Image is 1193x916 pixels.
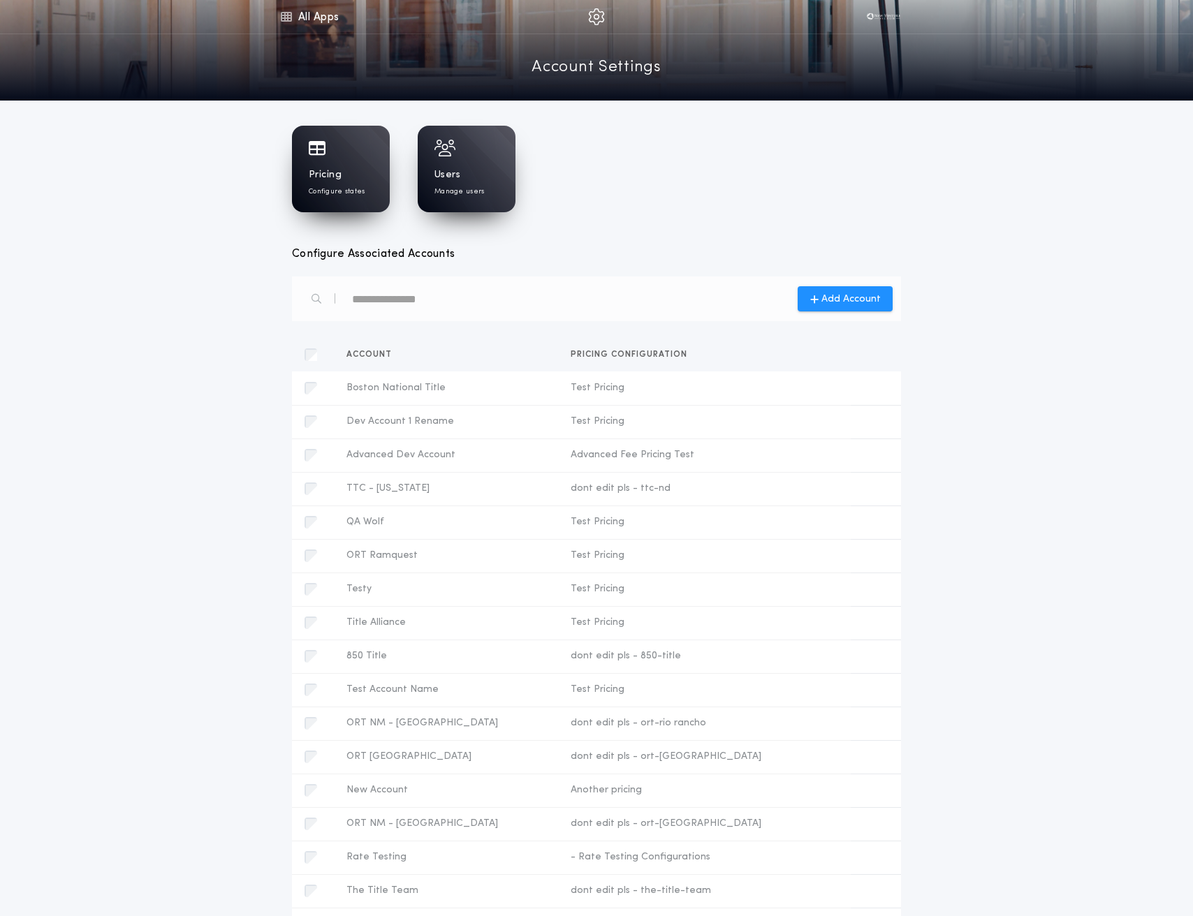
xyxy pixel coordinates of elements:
h3: Configure Associated Accounts [292,246,901,263]
p: Manage users [434,186,484,197]
span: Test Pricing [571,616,840,630]
span: dont edit pls - ttc-nd [571,482,840,496]
span: Dev Account 1 Rename [346,415,548,429]
span: Advanced Dev Account [346,448,548,462]
span: Boston National Title [346,381,548,395]
span: New Account [346,783,548,797]
span: dont edit pls - ort-[GEOGRAPHIC_DATA] [571,817,840,831]
span: - Rate Testing Configurations [571,850,840,864]
span: Pricing configuration [571,350,693,359]
span: Test Account Name [346,683,548,697]
span: TTC - [US_STATE] [346,482,548,496]
span: Test Pricing [571,381,840,395]
span: QA Wolf [346,515,548,529]
span: 850 Title [346,649,548,663]
span: Another pricing [571,783,840,797]
span: Add Account [821,292,881,306]
a: UsersManage users [418,126,515,212]
span: Title Alliance [346,616,548,630]
span: Account [346,350,397,359]
span: ORT Ramquest [346,549,548,563]
button: Add Account [798,286,893,311]
span: dont edit pls - the-title-team [571,884,840,898]
span: Rate Testing [346,850,548,864]
img: img [588,8,605,25]
h1: Users [434,168,460,182]
span: Test Pricing [571,515,840,529]
span: dont edit pls - ort-[GEOGRAPHIC_DATA] [571,750,840,764]
span: Test Pricing [571,683,840,697]
span: Testy [346,582,548,596]
h1: Pricing [309,168,342,182]
a: Account Settings [532,56,661,80]
span: dont edit pls - 850-title [571,649,840,663]
span: The Title Team [346,884,548,898]
span: Test Pricing [571,415,840,429]
span: dont edit pls - ort-rio rancho [571,716,840,730]
span: Advanced Fee Pricing Test [571,448,840,462]
a: PricingConfigure states [292,126,390,212]
img: vs-icon [863,10,905,24]
span: ORT NM - [GEOGRAPHIC_DATA] [346,716,548,730]
span: Test Pricing [571,582,840,596]
span: ORT NM - [GEOGRAPHIC_DATA] [346,817,548,831]
span: Test Pricing [571,549,840,563]
p: Configure states [309,186,365,197]
span: ORT [GEOGRAPHIC_DATA] [346,750,548,764]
